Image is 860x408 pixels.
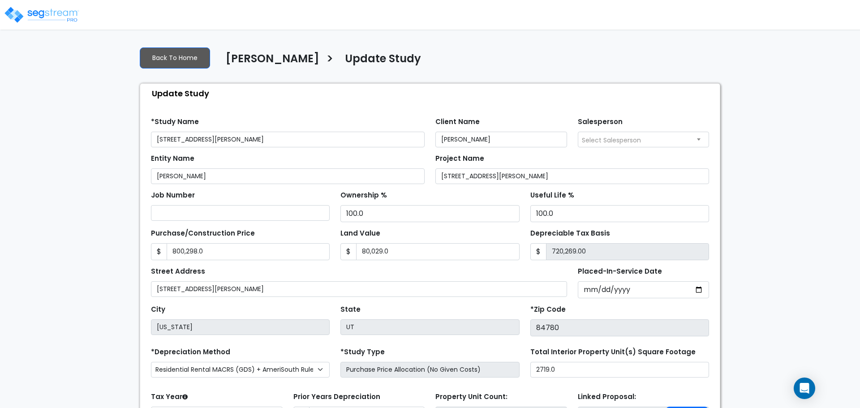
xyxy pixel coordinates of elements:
[151,266,205,277] label: Street Address
[145,84,720,103] div: Update Study
[530,347,696,357] label: Total Interior Property Unit(s) Square Footage
[435,154,484,164] label: Project Name
[340,190,387,201] label: Ownership %
[530,319,709,336] input: Zip Code
[435,392,507,402] label: Property Unit Count:
[151,347,230,357] label: *Depreciation Method
[530,243,546,260] span: $
[340,305,361,315] label: State
[794,378,815,399] div: Open Intercom Messenger
[293,392,380,402] label: Prior Years Depreciation
[151,168,425,184] input: Entity Name
[167,243,330,260] input: Purchase or Construction Price
[338,52,421,71] a: Update Study
[340,347,385,357] label: *Study Type
[151,243,167,260] span: $
[326,52,334,69] h3: >
[4,6,80,24] img: logo_pro_r.png
[151,132,425,147] input: Study Name
[340,205,519,222] input: Ownership
[151,305,165,315] label: City
[340,228,380,239] label: Land Value
[546,243,709,260] input: 0.00
[530,305,566,315] label: *Zip Code
[435,117,480,127] label: Client Name
[582,136,641,145] span: Select Salesperson
[151,228,255,239] label: Purchase/Construction Price
[151,281,567,297] input: Street Address
[578,117,623,127] label: Salesperson
[151,117,199,127] label: *Study Name
[530,205,709,222] input: Depreciation
[151,190,195,201] label: Job Number
[356,243,519,260] input: Land Value
[345,52,421,68] h4: Update Study
[530,362,709,378] input: total square foot
[140,47,210,69] a: Back To Home
[340,243,357,260] span: $
[226,52,319,68] h4: [PERSON_NAME]
[530,228,610,239] label: Depreciable Tax Basis
[435,132,567,147] input: Client Name
[151,154,194,164] label: Entity Name
[435,168,709,184] input: Project Name
[219,52,319,71] a: [PERSON_NAME]
[578,266,662,277] label: Placed-In-Service Date
[530,190,574,201] label: Useful Life %
[151,392,188,402] label: Tax Year
[578,392,636,402] label: Linked Proposal:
